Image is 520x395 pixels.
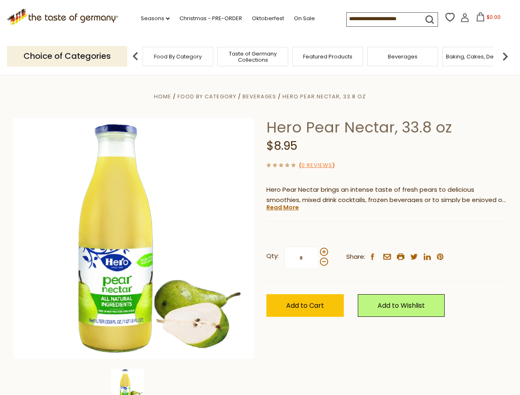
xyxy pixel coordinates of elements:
[127,48,144,65] img: previous arrow
[266,185,507,205] p: Hero Pear Nectar brings an intense taste of fresh pears to delicious smoothies, mixed drink cockt...
[284,246,318,269] input: Qty:
[266,251,279,261] strong: Qty:
[266,118,507,137] h1: Hero Pear Nectar, 33.8 oz
[299,161,335,169] span: ( )
[252,14,284,23] a: Oktoberfest
[294,14,315,23] a: On Sale
[446,53,510,60] a: Baking, Cakes, Desserts
[358,294,445,317] a: Add to Wishlist
[303,53,352,60] a: Featured Products
[266,294,344,317] button: Add to Cart
[346,252,365,262] span: Share:
[177,93,236,100] a: Food By Category
[7,46,127,66] p: Choice of Categories
[282,93,366,100] a: Hero Pear Nectar, 33.8 oz
[266,138,297,154] span: $8.95
[154,53,202,60] a: Food By Category
[471,12,506,25] button: $0.00
[286,301,324,310] span: Add to Cart
[301,161,332,170] a: 0 Reviews
[388,53,417,60] a: Beverages
[243,93,276,100] a: Beverages
[266,203,299,211] a: Read More
[487,14,501,21] span: $0.00
[141,14,170,23] a: Seasons
[220,51,286,63] a: Taste of Germany Collections
[180,14,242,23] a: Christmas - PRE-ORDER
[154,93,171,100] a: Home
[13,118,254,359] img: Hero Pear Nectar, 33.8 oz
[497,48,513,65] img: next arrow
